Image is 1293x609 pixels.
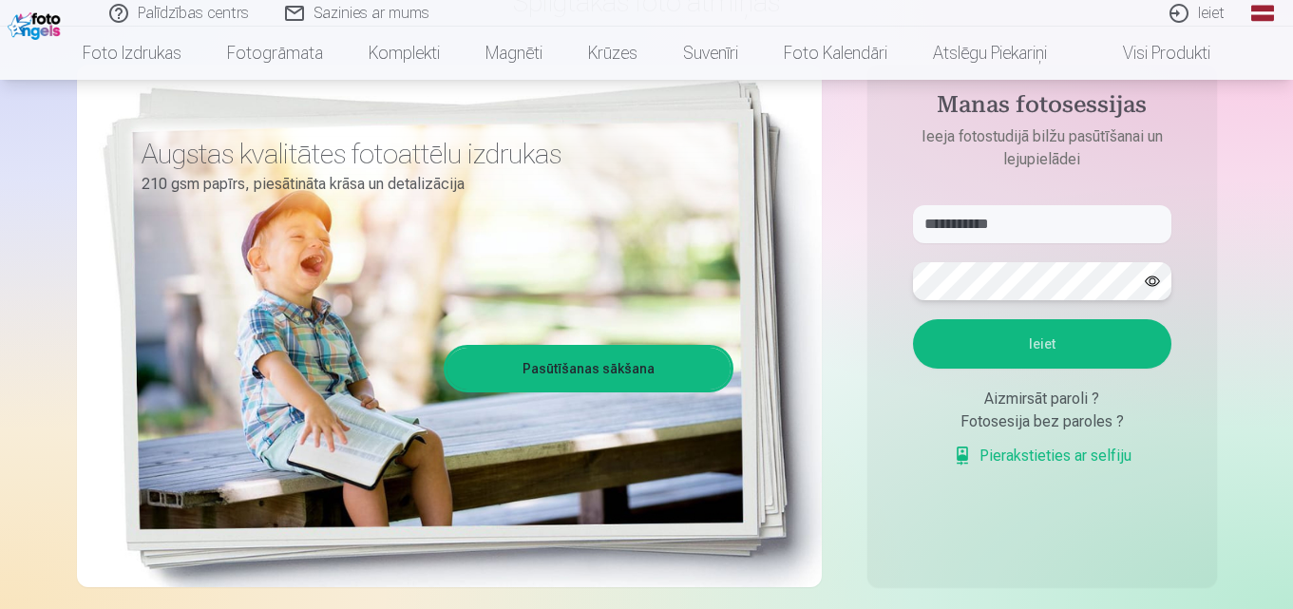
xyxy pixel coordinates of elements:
[346,27,463,80] a: Komplekti
[447,348,731,390] a: Pasūtīšanas sākšana
[142,171,719,198] p: 210 gsm papīrs, piesātināta krāsa un detalizācija
[8,8,66,40] img: /fa1
[1070,27,1233,80] a: Visi produkti
[761,27,910,80] a: Foto kalendāri
[913,388,1171,410] div: Aizmirsāt paroli ?
[953,445,1131,467] a: Pierakstieties ar selfiju
[910,27,1070,80] a: Atslēgu piekariņi
[913,319,1171,369] button: Ieiet
[142,137,719,171] h3: Augstas kvalitātes fotoattēlu izdrukas
[913,410,1171,433] div: Fotosesija bez paroles ?
[204,27,346,80] a: Fotogrāmata
[565,27,660,80] a: Krūzes
[894,91,1190,125] h4: Manas fotosessijas
[660,27,761,80] a: Suvenīri
[894,125,1190,171] p: Ieeja fotostudijā bilžu pasūtīšanai un lejupielādei
[463,27,565,80] a: Magnēti
[60,27,204,80] a: Foto izdrukas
